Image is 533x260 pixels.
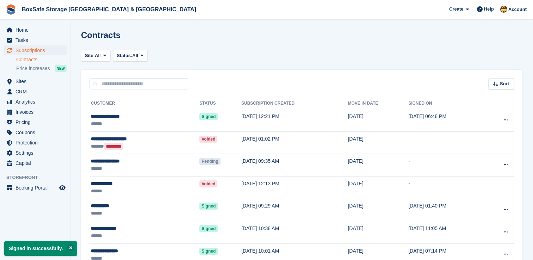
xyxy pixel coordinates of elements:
[408,109,484,132] td: [DATE] 06:48 PM
[16,138,58,148] span: Protection
[4,45,67,55] a: menu
[408,199,484,221] td: [DATE] 01:40 PM
[348,154,408,177] td: [DATE]
[508,6,527,13] span: Account
[16,158,58,168] span: Capital
[241,154,348,177] td: [DATE] 09:35 AM
[348,109,408,132] td: [DATE]
[16,45,58,55] span: Subscriptions
[348,221,408,244] td: [DATE]
[199,136,217,143] span: Voided
[58,184,67,192] a: Preview store
[199,203,218,210] span: Signed
[16,76,58,86] span: Sites
[241,176,348,199] td: [DATE] 12:13 PM
[500,6,507,13] img: Kim
[81,30,120,40] h1: Contracts
[500,80,509,87] span: Sort
[199,113,218,120] span: Signed
[6,4,16,15] img: stora-icon-8386f47178a22dfd0bd8f6a31ec36ba5ce8667c1dd55bd0f319d3a0aa187defe.svg
[199,248,218,255] span: Signed
[132,52,138,59] span: All
[408,176,484,199] td: -
[4,35,67,45] a: menu
[199,225,218,232] span: Signed
[95,52,101,59] span: All
[16,128,58,137] span: Coupons
[449,6,463,13] span: Create
[408,154,484,177] td: -
[4,138,67,148] a: menu
[241,199,348,221] td: [DATE] 09:29 AM
[85,52,95,59] span: Site:
[348,98,408,109] th: Move in date
[484,6,494,13] span: Help
[16,117,58,127] span: Pricing
[113,50,148,61] button: Status: All
[4,158,67,168] a: menu
[89,98,199,109] th: Customer
[4,241,77,256] p: Signed in successfully.
[16,107,58,117] span: Invoices
[4,76,67,86] a: menu
[241,221,348,244] td: [DATE] 10:38 AM
[348,131,408,154] td: [DATE]
[4,25,67,35] a: menu
[16,97,58,107] span: Analytics
[199,98,241,109] th: Status
[117,52,132,59] span: Status:
[408,131,484,154] td: -
[348,199,408,221] td: [DATE]
[199,158,220,165] span: Pending
[16,183,58,193] span: Booking Portal
[4,148,67,158] a: menu
[241,109,348,132] td: [DATE] 12:21 PM
[408,221,484,244] td: [DATE] 11:05 AM
[4,97,67,107] a: menu
[16,65,50,72] span: Price increases
[199,180,217,187] span: Voided
[4,183,67,193] a: menu
[16,56,67,63] a: Contracts
[19,4,199,15] a: BoxSafe Storage [GEOGRAPHIC_DATA] & [GEOGRAPHIC_DATA]
[241,131,348,154] td: [DATE] 01:02 PM
[55,65,67,72] div: NEW
[16,87,58,97] span: CRM
[6,174,70,181] span: Storefront
[16,148,58,158] span: Settings
[241,98,348,109] th: Subscription created
[16,25,58,35] span: Home
[4,117,67,127] a: menu
[16,64,67,72] a: Price increases NEW
[4,107,67,117] a: menu
[4,87,67,97] a: menu
[348,176,408,199] td: [DATE]
[4,128,67,137] a: menu
[16,35,58,45] span: Tasks
[408,98,484,109] th: Signed on
[81,50,110,61] button: Site: All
